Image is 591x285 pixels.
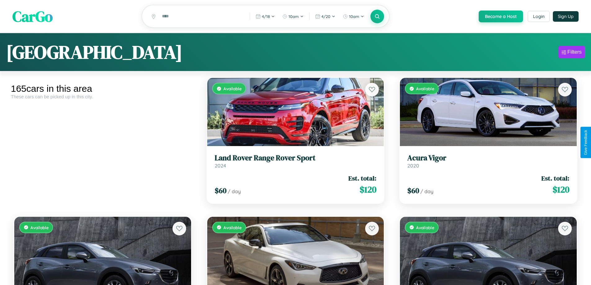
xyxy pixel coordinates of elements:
h1: [GEOGRAPHIC_DATA] [6,39,182,65]
span: $ 120 [553,183,569,196]
span: Est. total: [541,174,569,183]
span: / day [228,188,241,194]
span: Est. total: [348,174,376,183]
button: Sign Up [553,11,579,22]
span: $ 60 [215,185,226,196]
span: 4 / 20 [321,14,330,19]
button: 10am [340,11,367,21]
span: Available [223,225,242,230]
span: Available [223,86,242,91]
div: 165 cars in this area [11,83,195,94]
button: Login [528,11,550,22]
span: $ 120 [360,183,376,196]
button: 4/18 [253,11,278,21]
span: 10am [349,14,359,19]
button: Become a Host [479,11,523,22]
span: 4 / 18 [262,14,270,19]
span: / day [420,188,433,194]
button: 10am [279,11,307,21]
h3: Land Rover Range Rover Sport [215,154,377,163]
span: $ 60 [407,185,419,196]
a: Acura Vigor2020 [407,154,569,169]
button: Filters [558,46,585,58]
a: Land Rover Range Rover Sport2024 [215,154,377,169]
span: Available [416,225,434,230]
div: These cars can be picked up in this city. [11,94,195,99]
span: Available [416,86,434,91]
span: 10am [289,14,299,19]
span: 2020 [407,163,419,169]
span: CarGo [12,6,53,27]
span: Available [30,225,49,230]
button: 4/20 [312,11,338,21]
div: Filters [567,49,582,55]
div: Give Feedback [584,130,588,155]
h3: Acura Vigor [407,154,569,163]
span: 2024 [215,163,226,169]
